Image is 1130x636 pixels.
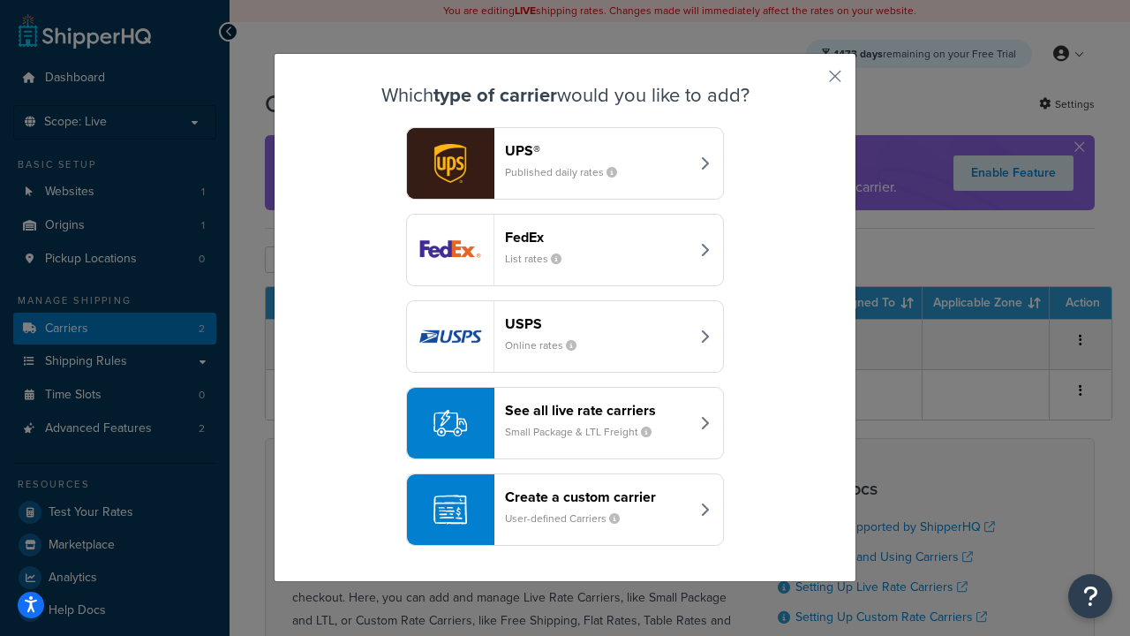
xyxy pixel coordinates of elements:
img: ups logo [407,128,493,199]
header: USPS [505,315,689,332]
small: Published daily rates [505,164,631,180]
small: Small Package & LTL Freight [505,424,666,440]
h3: Which would you like to add? [319,85,811,106]
strong: type of carrier [433,80,557,110]
img: icon-carrier-liverate-becf4550.svg [433,406,467,440]
header: Create a custom carrier [505,488,689,505]
button: fedEx logoFedExList rates [406,214,724,286]
button: ups logoUPS®Published daily rates [406,127,724,200]
header: FedEx [505,229,689,246]
button: usps logoUSPSOnline rates [406,300,724,373]
img: icon-carrier-custom-c93b8a24.svg [433,493,467,526]
img: usps logo [407,301,493,372]
small: User-defined Carriers [505,511,634,526]
img: fedEx logo [407,215,493,285]
button: Open Resource Center [1068,574,1112,618]
small: Online rates [505,337,591,353]
small: List rates [505,251,576,267]
button: Create a custom carrierUser-defined Carriers [406,473,724,546]
button: See all live rate carriersSmall Package & LTL Freight [406,387,724,459]
header: UPS® [505,142,689,159]
header: See all live rate carriers [505,402,689,419]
